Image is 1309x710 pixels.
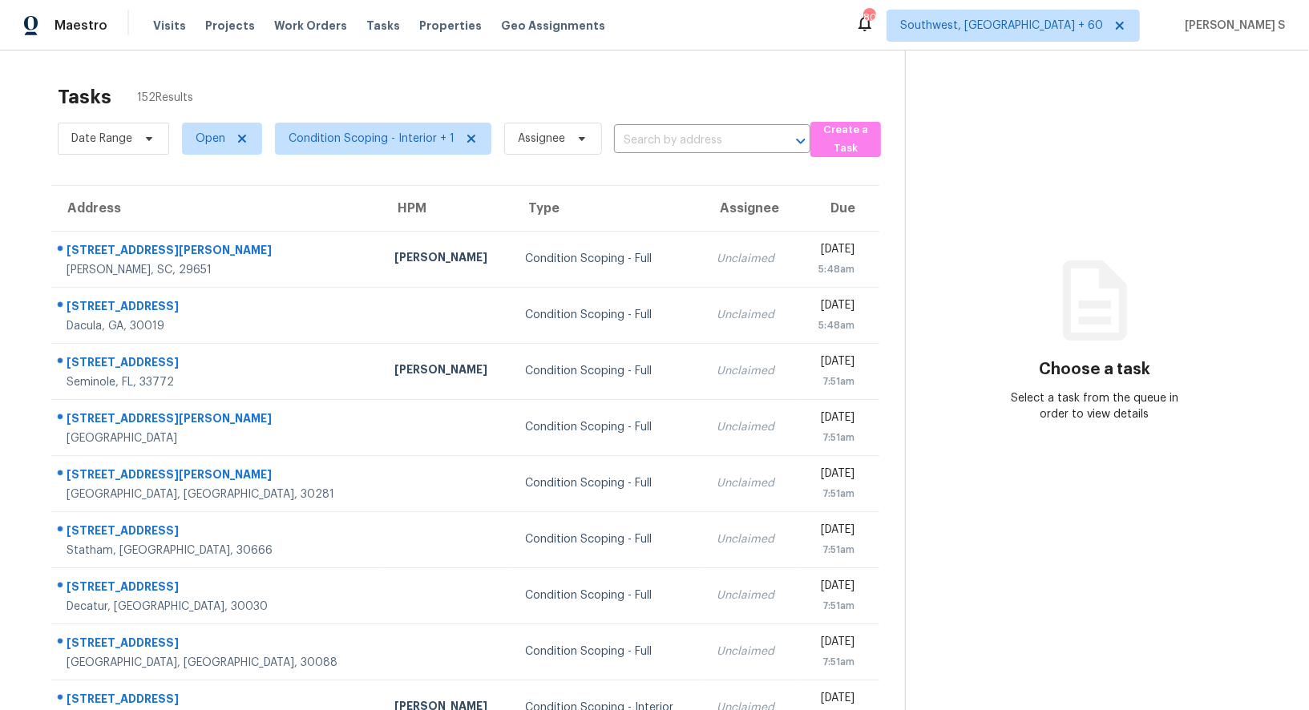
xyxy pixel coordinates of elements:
[1039,361,1150,377] h3: Choose a task
[274,18,347,34] span: Work Orders
[705,186,797,231] th: Assignee
[394,361,499,381] div: [PERSON_NAME]
[525,475,692,491] div: Condition Scoping - Full
[67,579,369,599] div: [STREET_ADDRESS]
[382,186,512,231] th: HPM
[67,242,369,262] div: [STREET_ADDRESS][PERSON_NAME]
[809,598,854,614] div: 7:51am
[614,128,766,153] input: Search by address
[512,186,705,231] th: Type
[525,643,692,660] div: Condition Scoping - Full
[196,131,225,147] span: Open
[1000,390,1189,422] div: Select a task from the queue in order to view details
[809,466,854,486] div: [DATE]
[818,121,873,158] span: Create a Task
[717,587,784,603] div: Unclaimed
[153,18,186,34] span: Visits
[58,89,111,105] h2: Tasks
[809,373,854,389] div: 7:51am
[809,578,854,598] div: [DATE]
[518,131,565,147] span: Assignee
[809,634,854,654] div: [DATE]
[51,186,382,231] th: Address
[366,20,400,31] span: Tasks
[809,522,854,542] div: [DATE]
[525,307,692,323] div: Condition Scoping - Full
[809,690,854,710] div: [DATE]
[67,543,369,559] div: Statham, [GEOGRAPHIC_DATA], 30666
[67,354,369,374] div: [STREET_ADDRESS]
[67,599,369,615] div: Decatur, [GEOGRAPHIC_DATA], 30030
[790,130,812,152] button: Open
[289,131,455,147] span: Condition Scoping - Interior + 1
[67,374,369,390] div: Seminole, FL, 33772
[67,522,369,543] div: [STREET_ADDRESS]
[67,655,369,671] div: [GEOGRAPHIC_DATA], [GEOGRAPHIC_DATA], 30088
[67,430,369,446] div: [GEOGRAPHIC_DATA]
[71,131,132,147] span: Date Range
[809,654,854,670] div: 7:51am
[205,18,255,34] span: Projects
[525,531,692,547] div: Condition Scoping - Full
[796,186,879,231] th: Due
[809,241,854,261] div: [DATE]
[67,486,369,502] div: [GEOGRAPHIC_DATA], [GEOGRAPHIC_DATA], 30281
[717,251,784,267] div: Unclaimed
[419,18,482,34] span: Properties
[900,18,1103,34] span: Southwest, [GEOGRAPHIC_DATA] + 60
[525,251,692,267] div: Condition Scoping - Full
[717,475,784,491] div: Unclaimed
[810,122,881,157] button: Create a Task
[67,318,369,334] div: Dacula, GA, 30019
[809,542,854,558] div: 7:51am
[67,466,369,486] div: [STREET_ADDRESS][PERSON_NAME]
[809,261,854,277] div: 5:48am
[394,249,499,269] div: [PERSON_NAME]
[809,297,854,317] div: [DATE]
[809,317,854,333] div: 5:48am
[809,353,854,373] div: [DATE]
[717,531,784,547] div: Unclaimed
[525,587,692,603] div: Condition Scoping - Full
[717,643,784,660] div: Unclaimed
[717,419,784,435] div: Unclaimed
[525,363,692,379] div: Condition Scoping - Full
[863,10,875,26] div: 805
[525,419,692,435] div: Condition Scoping - Full
[67,298,369,318] div: [STREET_ADDRESS]
[809,430,854,446] div: 7:51am
[137,90,193,106] span: 152 Results
[67,635,369,655] div: [STREET_ADDRESS]
[717,363,784,379] div: Unclaimed
[809,409,854,430] div: [DATE]
[55,18,107,34] span: Maestro
[501,18,605,34] span: Geo Assignments
[67,262,369,278] div: [PERSON_NAME], SC, 29651
[67,410,369,430] div: [STREET_ADDRESS][PERSON_NAME]
[1178,18,1285,34] span: [PERSON_NAME] S
[717,307,784,323] div: Unclaimed
[809,486,854,502] div: 7:51am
